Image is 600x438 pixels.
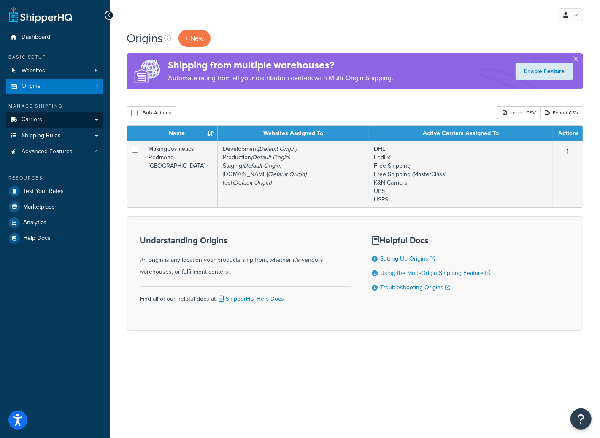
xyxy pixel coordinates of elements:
[143,126,218,141] th: Name : activate to sort column ascending
[22,116,42,123] span: Carriers
[22,83,41,90] span: Origins
[218,141,369,207] td: Development Production Staging [DOMAIN_NAME] test
[127,30,163,46] h1: Origins
[95,67,98,74] span: 5
[6,184,103,199] a: Test Your Rates
[380,269,490,277] a: Using the Multi-Origin Shipping Feature
[22,132,61,139] span: Shipping Rules
[258,144,297,153] i: (Default Origin)
[185,33,204,43] span: + New
[497,106,540,119] div: Import CSV
[380,283,450,292] a: Troubleshooting Origins
[22,34,50,41] span: Dashboard
[9,6,72,23] a: ShipperHQ Home
[96,83,98,90] span: 1
[217,294,284,303] a: ShipperHQ Help Docs
[6,79,103,94] li: Origins
[178,30,211,47] a: + New
[127,106,176,119] button: Bulk Actions
[168,72,393,84] p: Automate rating from all your distribution centers with Multi-Origin Shipping.
[23,188,64,195] span: Test Your Rates
[232,178,271,187] i: (Default Origin)
[22,67,45,74] span: Websites
[540,106,583,119] a: Export CSV
[23,219,46,226] span: Analytics
[242,161,281,170] i: (Default Origin)
[268,170,306,179] i: (Default Origin)
[6,54,103,61] div: Basic Setup
[553,126,583,141] th: Actions
[6,199,103,215] a: Marketplace
[23,204,55,211] span: Marketplace
[6,231,103,246] a: Help Docs
[143,141,218,207] td: MakingCosmetics Redmond [GEOGRAPHIC_DATA]
[6,128,103,144] a: Shipping Rules
[369,126,553,141] th: Active Carriers Assigned To
[570,408,592,430] button: Open Resource Center
[168,58,393,72] h4: Shipping from multiple warehouses?
[6,103,103,110] div: Manage Shipping
[6,174,103,182] div: Resources
[218,126,369,141] th: Websites Assigned To
[6,144,103,160] li: Advanced Features
[380,254,435,263] a: Setting Up Origins
[6,215,103,230] a: Analytics
[516,63,573,80] a: Enable Feature
[22,148,73,155] span: Advanced Features
[95,148,98,155] span: 4
[369,141,553,207] td: DHL FedEx Free Shipping Free Shipping (MasterClass) K&N Carriers UPS USPS
[6,63,103,79] a: Websites 5
[140,236,351,278] div: An origin is any location your products ship from, whether it's vendors, warehouses, or fulfillme...
[140,286,351,305] div: Find all of our helpful docs at:
[372,236,490,245] h3: Helpful Docs
[6,144,103,160] a: Advanced Features 4
[251,153,290,162] i: (Default Origin)
[127,53,168,89] img: ad-origins-multi-dfa493678c5a35abed25fd24b4b8a3fa3505936ce257c16c00bdefe2f3200be3.png
[6,63,103,79] li: Websites
[6,79,103,94] a: Origins 1
[140,236,351,245] h3: Understanding Origins
[6,30,103,45] a: Dashboard
[6,112,103,128] a: Carriers
[23,235,51,242] span: Help Docs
